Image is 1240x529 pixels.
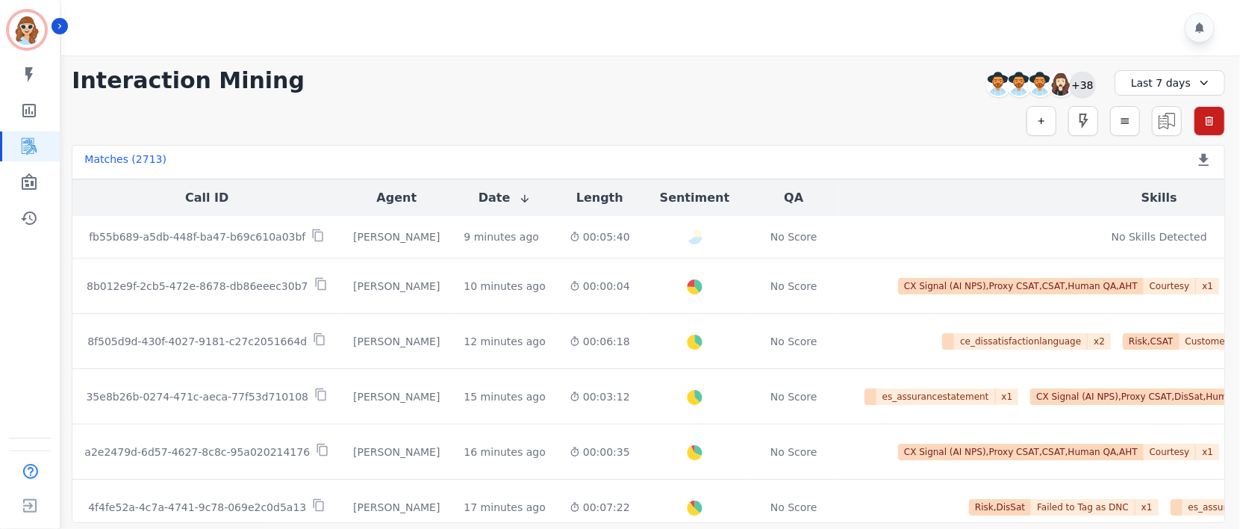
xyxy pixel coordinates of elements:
div: No Score [770,500,817,515]
div: 15 minutes ago [464,389,545,404]
span: x 2 [1088,333,1111,350]
div: No Score [770,334,817,349]
div: [PERSON_NAME] [353,500,440,515]
span: Risk,CSAT [1123,333,1180,350]
button: Agent [376,189,417,207]
span: x 1 [996,389,1019,405]
span: Courtesy [1144,278,1197,294]
div: 10 minutes ago [464,279,545,294]
span: x 1 [1196,278,1219,294]
div: No Score [770,229,817,244]
div: 17 minutes ago [464,500,545,515]
div: Matches ( 2713 ) [84,152,166,173]
button: Date [479,189,532,207]
p: 4f4fe52a-4c7a-4741-9c78-069e2c0d5a13 [88,500,306,515]
div: No Score [770,445,817,460]
span: ce_dissatisfactionlanguage [954,333,1088,350]
button: Sentiment [660,189,729,207]
span: Courtesy [1144,444,1197,460]
p: 8b012e9f-2cb5-472e-8678-db86eeec30b7 [87,279,308,294]
span: es_assurancestatement [876,389,996,405]
div: No Score [770,389,817,404]
span: x 1 [1135,499,1159,516]
div: 12 minutes ago [464,334,545,349]
button: Length [576,189,623,207]
img: Bordered avatar [9,12,45,48]
div: 00:06:18 [570,334,630,349]
div: [PERSON_NAME] [353,389,440,404]
button: Skills [1141,189,1177,207]
div: [PERSON_NAME] [353,445,440,460]
span: Failed to Tag as DNC [1031,499,1135,516]
span: CX Signal (AI NPS),Proxy CSAT,CSAT,Human QA,AHT [898,278,1144,294]
p: a2e2479d-6d57-4627-8c8c-95a020214176 [84,445,310,460]
h1: Interaction Mining [72,67,305,94]
span: CX Signal (AI NPS),Proxy CSAT,CSAT,Human QA,AHT [898,444,1144,460]
div: Last 7 days [1115,70,1225,96]
div: No Skills Detected [1112,229,1207,244]
p: 8f505d9d-430f-4027-9181-c27c2051664d [87,334,307,349]
div: [PERSON_NAME] [353,334,440,349]
div: +38 [1070,72,1095,97]
div: 16 minutes ago [464,445,545,460]
div: 00:07:22 [570,500,630,515]
p: 35e8b26b-0274-471c-aeca-77f53d710108 [86,389,308,404]
div: 00:05:40 [570,229,630,244]
p: fb55b689-a5db-448f-ba47-b69c610a03bf [89,229,305,244]
div: [PERSON_NAME] [353,279,440,294]
span: Risk,DisSat [969,499,1031,516]
button: Call ID [185,189,228,207]
div: No Score [770,279,817,294]
div: 9 minutes ago [464,229,539,244]
div: 00:00:04 [570,279,630,294]
span: x 1 [1196,444,1219,460]
button: QA [784,189,803,207]
div: 00:03:12 [570,389,630,404]
div: [PERSON_NAME] [353,229,440,244]
div: 00:00:35 [570,445,630,460]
